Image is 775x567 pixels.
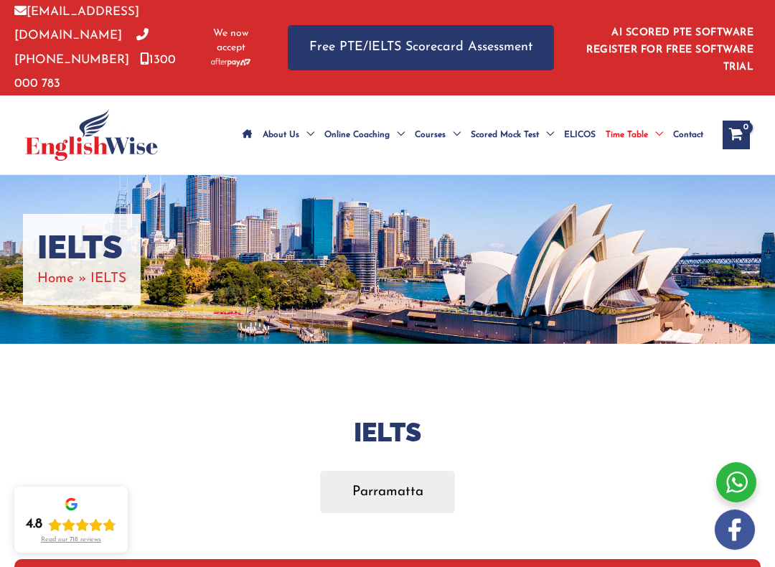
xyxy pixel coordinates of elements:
img: white-facebook.png [715,510,755,550]
span: Time Table [606,110,648,160]
a: About UsMenu Toggle [258,110,319,160]
a: 1300 000 783 [14,54,176,90]
span: Menu Toggle [390,110,405,160]
a: Contact [668,110,708,160]
span: Menu Toggle [299,110,314,160]
a: Time TableMenu Toggle [601,110,668,160]
aside: Header Widget 1 [583,16,761,80]
a: [EMAIL_ADDRESS][DOMAIN_NAME] [14,6,139,42]
div: Read our 718 reviews [41,536,101,544]
h1: IELTS [37,228,126,267]
h2: Ielts [14,416,761,449]
a: CoursesMenu Toggle [410,110,466,160]
span: ELICOS [564,110,596,160]
span: We now accept [210,27,252,55]
a: [PHONE_NUMBER] [14,29,149,65]
img: Afterpay-Logo [211,58,250,66]
span: Online Coaching [324,110,390,160]
nav: Site Navigation: Main Menu [238,110,708,160]
a: Free PTE/IELTS Scorecard Assessment [288,25,554,70]
a: Scored Mock TestMenu Toggle [466,110,559,160]
a: View Shopping Cart, empty [723,121,750,149]
a: AI SCORED PTE SOFTWARE REGISTER FOR FREE SOFTWARE TRIAL [586,27,753,72]
span: Contact [673,110,703,160]
a: Parramatta [320,471,454,513]
span: Courses [415,110,446,160]
span: Menu Toggle [539,110,554,160]
a: Online CoachingMenu Toggle [319,110,410,160]
span: About Us [263,110,299,160]
span: Menu Toggle [446,110,461,160]
div: 4.8 [26,516,42,533]
div: Rating: 4.8 out of 5 [26,516,116,533]
nav: Breadcrumbs [37,267,126,291]
a: Home [37,272,74,286]
a: ELICOS [559,110,601,160]
span: Scored Mock Test [471,110,539,160]
img: cropped-ew-logo [25,109,158,161]
span: IELTS [90,272,126,286]
span: Menu Toggle [648,110,663,160]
